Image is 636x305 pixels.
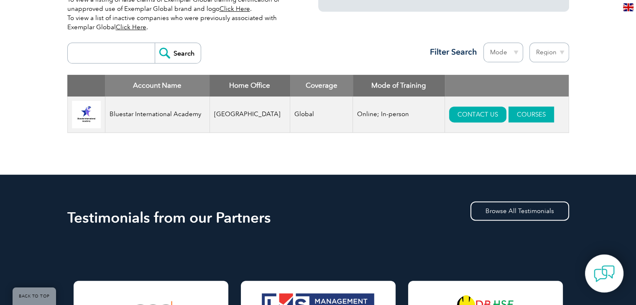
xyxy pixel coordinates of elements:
img: 0db89cae-16d3-ed11-a7c7-0022481565fd-logo.jpg [72,101,101,128]
td: Online; In-person [353,97,445,133]
td: Bluestar International Academy [105,97,209,133]
img: en [623,3,633,11]
h3: Filter Search [425,47,477,57]
a: BACK TO TOP [13,287,56,305]
img: contact-chat.png [594,263,615,284]
a: Browse All Testimonials [470,201,569,221]
td: [GEOGRAPHIC_DATA] [209,97,290,133]
th: Mode of Training: activate to sort column ascending [353,75,445,97]
h2: Testimonials from our Partners [67,211,569,224]
th: Home Office: activate to sort column ascending [209,75,290,97]
a: Click Here [116,23,146,31]
input: Search [155,43,201,63]
th: Account Name: activate to sort column descending [105,75,209,97]
a: CONTACT US [449,107,506,122]
th: Coverage: activate to sort column ascending [290,75,353,97]
td: Global [290,97,353,133]
th: : activate to sort column ascending [445,75,569,97]
a: COURSES [508,107,554,122]
a: Click Here [220,5,250,13]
